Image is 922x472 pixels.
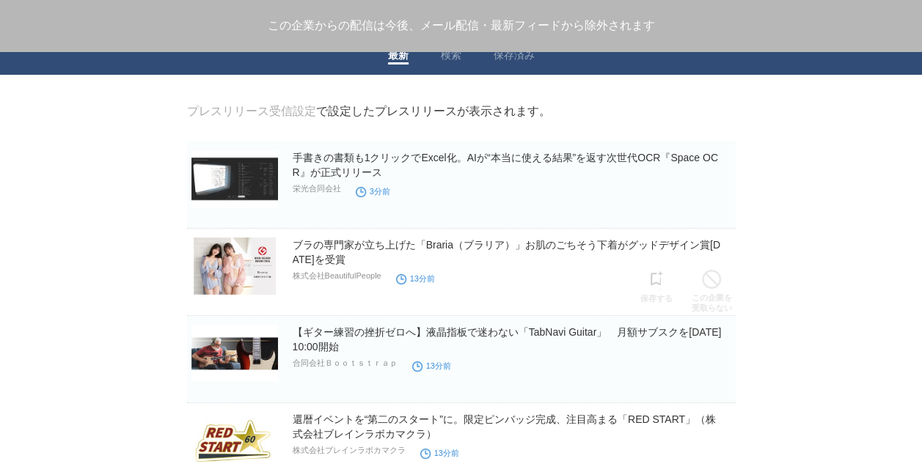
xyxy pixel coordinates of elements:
time: 3分前 [356,187,390,196]
img: 手書きの書類も1クリックでExcel化。AIが“本当に使える結果”を返す次世代OCR『Space OCR』が正式リリース [191,150,278,207]
a: 手書きの書類も1クリックでExcel化。AIが“本当に使える結果”を返す次世代OCR『Space OCR』が正式リリース [293,152,718,178]
a: 還暦イベントを“第二のスタート”に。限定ピンバッジ完成、注目高まる「RED START」（株式会社ブレインラボカマクラ） [293,413,716,440]
img: 【ギター練習の挫折ゼロへ】液晶指板で迷わない「TabNavi Guitar」 月額サブスクを10月17日（金）10:00開始 [191,325,278,382]
a: 最新 [388,49,409,64]
time: 13分前 [412,361,451,370]
img: ブラの専門家が立ち上げた「Braria（ブラリア）」お肌のごちそう下着がグッドデザイン賞2025を受賞 [191,237,278,295]
p: 株式会社ブレインラボカマクラ [293,445,406,456]
a: 【ギター練習の挫折ゼロへ】液晶指板で迷わない「TabNavi Guitar」 月額サブスクを[DATE]10:00開始 [293,326,722,353]
div: で設定したプレスリリースが表示されます。 [187,104,551,119]
p: 株式会社BeautifulPeople [293,270,381,281]
a: ブラの専門家が立ち上げた「Braria（ブラリア）」お肌のごちそう下着がグッドデザイン賞[DATE]を受賞 [293,239,720,265]
a: 保存する [640,267,673,303]
a: この企業を受取らない [692,266,732,313]
a: プレスリリース受信設定 [187,105,316,117]
time: 13分前 [420,449,459,457]
p: 合同会社Ｂｏｏｔｓｔｒａｐ [293,358,398,369]
a: 保存済み [494,49,535,64]
p: 栄光合同会社 [293,183,341,194]
img: 還暦イベントを“第二のスタート”に。限定ピンバッジ完成、注目高まる「RED START」（株式会社ブレインラボカマクラ） [191,412,278,469]
a: 検索 [441,49,461,64]
time: 13分前 [396,274,435,283]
